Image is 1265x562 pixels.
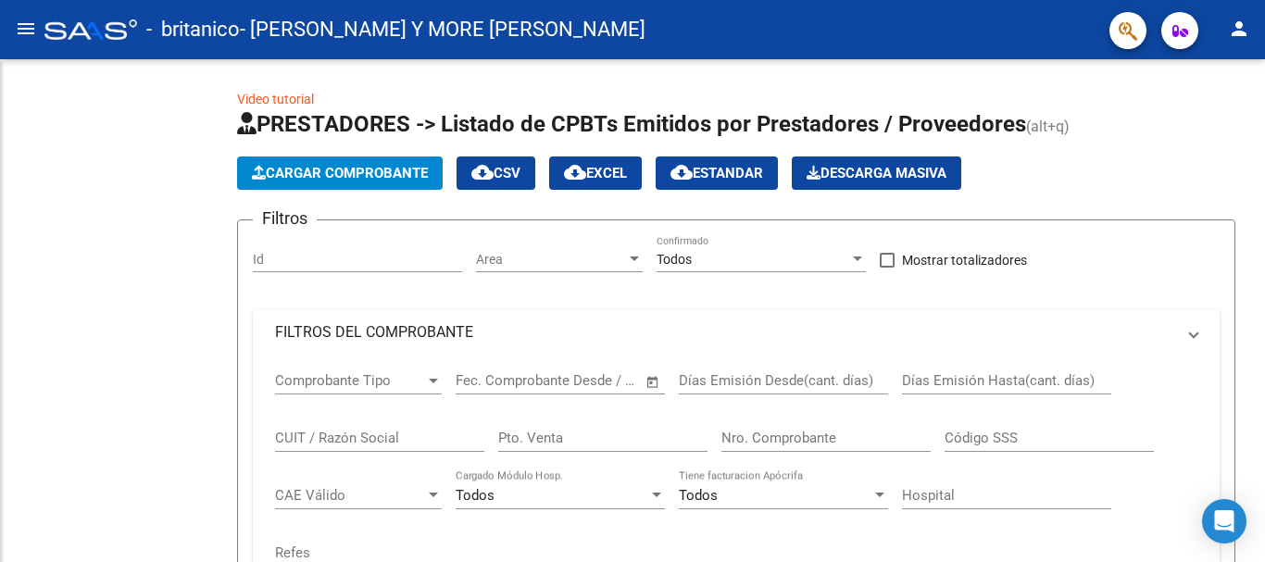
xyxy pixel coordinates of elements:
[275,322,1175,343] mat-panel-title: FILTROS DEL COMPROBANTE
[902,249,1027,271] span: Mostrar totalizadores
[807,165,946,181] span: Descarga Masiva
[240,9,645,50] span: - [PERSON_NAME] Y MORE [PERSON_NAME]
[253,206,317,231] h3: Filtros
[146,9,240,50] span: - britanico
[456,487,495,504] span: Todos
[252,165,428,181] span: Cargar Comprobante
[656,156,778,190] button: Estandar
[1228,18,1250,40] mat-icon: person
[476,252,626,268] span: Area
[457,156,535,190] button: CSV
[532,372,622,389] input: End date
[564,161,586,183] mat-icon: cloud_download
[670,161,693,183] mat-icon: cloud_download
[15,18,37,40] mat-icon: menu
[792,156,961,190] app-download-masive: Descarga masiva de comprobantes (adjuntos)
[670,165,763,181] span: Estandar
[643,371,664,393] button: Open calendar
[275,487,425,504] span: CAE Válido
[253,310,1220,355] mat-expansion-panel-header: FILTROS DEL COMPROBANTE
[1202,499,1246,543] div: Open Intercom Messenger
[471,161,494,183] mat-icon: cloud_download
[1026,118,1070,135] span: (alt+q)
[549,156,642,190] button: EXCEL
[237,156,443,190] button: Cargar Comprobante
[792,156,961,190] button: Descarga Masiva
[471,165,520,181] span: CSV
[564,165,627,181] span: EXCEL
[456,372,516,389] input: Start date
[237,92,314,106] a: Video tutorial
[657,252,692,267] span: Todos
[237,111,1026,137] span: PRESTADORES -> Listado de CPBTs Emitidos por Prestadores / Proveedores
[275,372,425,389] span: Comprobante Tipo
[679,487,718,504] span: Todos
